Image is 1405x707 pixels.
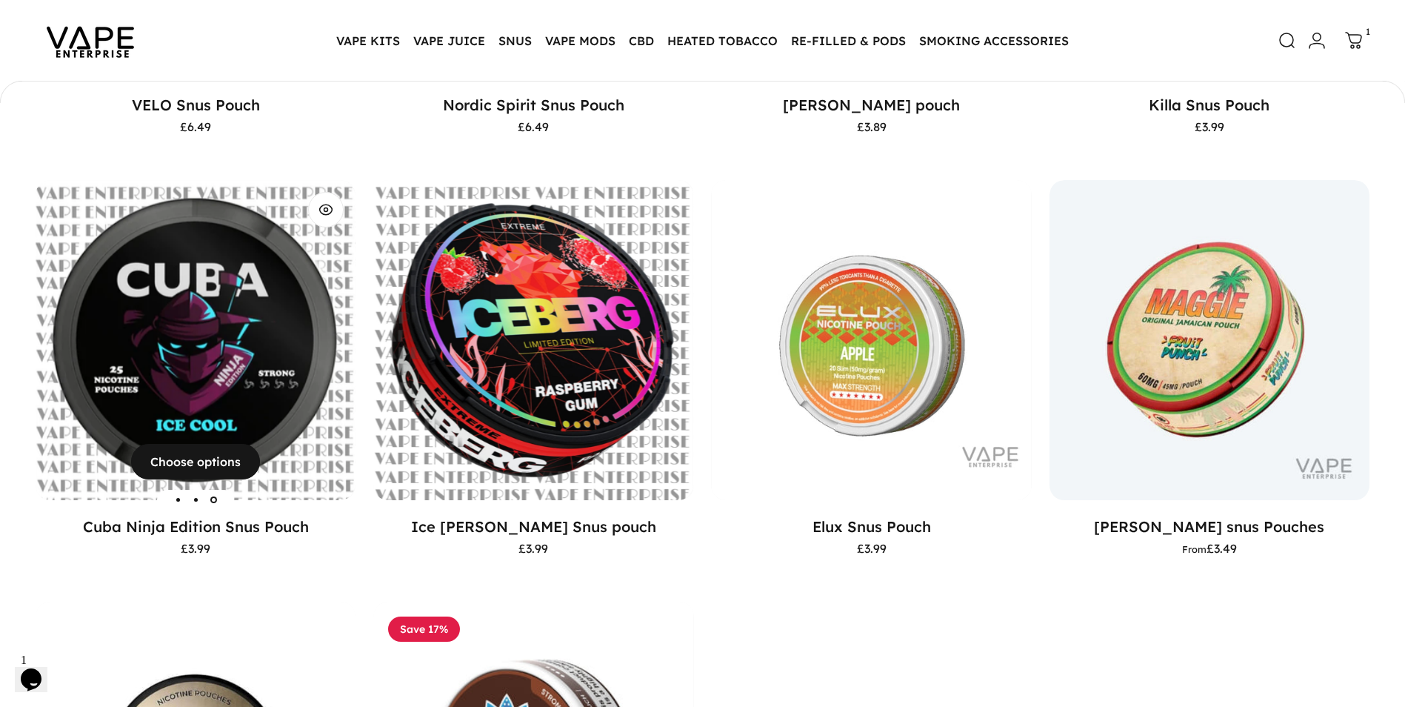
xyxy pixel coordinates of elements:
[373,180,693,500] img: Ice Berg Snus pouch
[411,517,656,536] a: Ice [PERSON_NAME] Snus pouch
[1149,96,1269,114] a: Killa Snus Pouch
[181,542,210,554] span: £3.99
[661,25,784,56] summary: HEATED TOBACCO
[132,96,260,114] a: VELO Snus Pouch
[622,25,661,56] summary: CBD
[693,180,1012,500] img: Ice Berg Snus pouch
[35,180,355,500] img: Cuba Ninja Edition Snus Pouch
[1366,24,1370,39] cart-count: 1 item
[1195,121,1224,133] span: £3.99
[83,517,309,536] a: Cuba Ninja Edition Snus Pouch
[857,121,887,133] span: £3.89
[711,180,1031,500] img: Elux Snus Pouch
[812,517,931,536] a: Elux Snus Pouch
[24,6,157,76] img: Vape Enterprise
[1049,180,1369,500] a: Maggie snus Pouches
[330,25,1075,56] nav: Primary
[1049,180,1369,500] img: Maggie Snus pouch
[180,121,211,133] span: £6.49
[518,121,549,133] span: £6.49
[857,542,887,554] span: £3.99
[1182,543,1207,555] small: From
[1094,517,1324,536] a: [PERSON_NAME] snus Pouches
[538,25,622,56] summary: VAPE MODS
[1182,542,1237,554] span: £3.49
[443,96,624,114] a: Nordic Spirit Snus Pouch
[783,96,960,114] a: [PERSON_NAME] pouch
[492,25,538,56] summary: SNUS
[15,648,62,692] iframe: chat widget
[373,180,693,500] a: Ice Berg Snus pouch
[1338,24,1370,57] a: 1 item
[784,25,912,56] summary: RE-FILLED & PODS
[131,444,260,479] button: Choose options
[407,25,492,56] summary: VAPE JUICE
[36,180,356,500] a: Cuba Ninja Edition Snus Pouch
[912,25,1075,56] summary: SMOKING ACCESSORIES
[518,542,548,554] span: £3.99
[330,25,407,56] summary: VAPE KITS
